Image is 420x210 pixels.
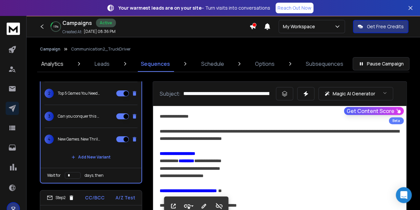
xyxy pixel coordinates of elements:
button: Get Content Score [344,107,404,115]
a: Sequences [137,56,174,72]
div: Active [96,19,116,27]
p: 15 % [53,25,58,29]
p: A/Z Test [116,194,135,201]
p: Schedule [201,60,224,68]
span: 4 [44,135,54,144]
p: Subject: [160,90,181,98]
button: Pause Campaign [353,57,409,70]
p: Get Free Credits [367,23,404,30]
p: [DATE] 08:36 PM [84,29,116,34]
p: Can you conquer this new challenge? 🎮 [58,114,100,119]
span: 3 [44,112,54,121]
p: Subsequences [306,60,343,68]
button: Magic AI Generator [318,87,393,100]
button: Add New Variant [66,151,116,164]
a: Analytics [37,56,67,72]
p: Sequences [141,60,170,68]
p: Analytics [41,60,63,68]
a: Subsequences [302,56,347,72]
p: Wait for [47,173,61,178]
div: Open Intercom Messenger [396,187,412,203]
p: Options [255,60,275,68]
p: New Games. New Thrills. All for You 🚀 [58,137,100,142]
div: Step 2 [47,195,74,201]
p: Magic AI Generator [333,90,375,97]
p: – Turn visits into conversations [119,5,270,11]
p: Top 5 Games You Need to Play This Weekend! [58,91,100,96]
a: Leads [91,56,114,72]
a: Options [251,56,279,72]
p: Reach Out Now [278,5,311,11]
button: Get Free Credits [353,20,408,33]
div: Beta [389,117,404,124]
p: days, then [85,173,104,178]
p: Leads [95,60,110,68]
h1: Campaigns [62,19,92,27]
button: Campaign [40,47,60,52]
p: CC/BCC [85,194,105,201]
span: 2 [44,89,54,98]
li: Step1CC/BCCA/Z Test1Thousands Are Winning on Fire Kirin – Are You Next? 🔥2Top 5 Games You Need to... [40,40,142,183]
strong: Your warmest leads are on your site [119,5,202,11]
p: My Workspace [283,23,318,30]
img: logo [7,23,20,35]
a: Schedule [197,56,228,72]
p: Created At: [62,29,82,35]
p: Communication2_TruckDriver [71,47,131,52]
a: Reach Out Now [276,3,313,13]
